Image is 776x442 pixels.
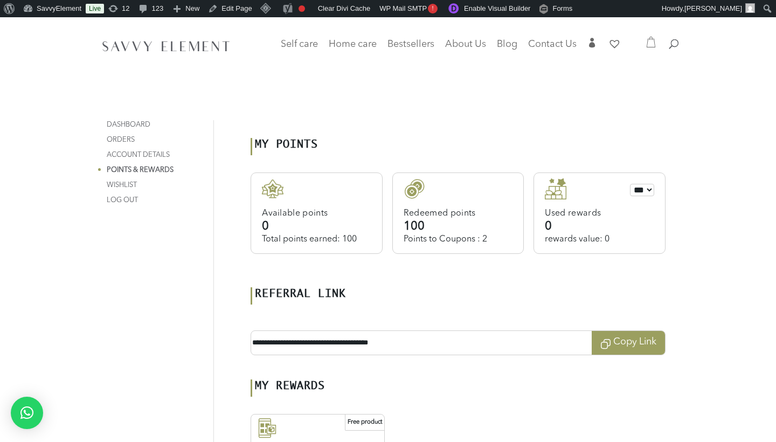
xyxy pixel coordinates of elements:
div: 100 [404,219,513,234]
span: About Us [445,39,486,49]
a: Home care [329,40,377,62]
h3: My rewards [251,379,325,397]
i: copy to clipboard [600,339,611,349]
a: About Us [445,40,486,56]
a: Dashboard [107,121,150,128]
h3: Referral link [251,287,346,305]
span: ! [428,4,438,13]
span: Contact Us [528,39,577,49]
span: Used rewards [545,209,601,218]
p: rewards value: 0 [545,234,654,246]
a: Account details [107,151,170,158]
div: Focus keyphrase not set [299,5,305,12]
p: Free product [345,415,384,431]
span: Blog [497,39,517,49]
a: Bestsellers [387,40,434,56]
p: Points to Coupons : 2 [404,234,513,246]
a: Live [86,4,104,13]
span: Redeemed points [404,209,476,218]
a: Orders [107,136,135,143]
a: Contact Us [528,40,577,56]
a: Blog [497,40,517,56]
img: SavvyElement [99,37,233,54]
p: Total points earned: 100 [262,234,371,246]
span: [PERSON_NAME] [684,4,742,12]
span: Home care [329,39,377,49]
span:  [587,38,597,47]
a: Log out [107,197,138,204]
div: 0 [545,219,654,234]
span: Self care [281,39,318,49]
a: Wishlist [107,182,137,189]
h3: My points [251,138,318,155]
a: Points & Rewards [107,167,174,174]
a:  [587,38,597,56]
a: Self care [281,40,318,62]
div: 0 [262,219,371,234]
span: Bestsellers [387,39,434,49]
span: Copy Link [592,331,665,355]
span: Available points [262,209,328,218]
